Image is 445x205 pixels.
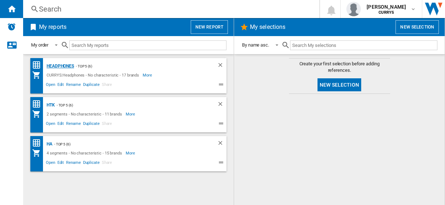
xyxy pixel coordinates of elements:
[45,81,56,90] span: Open
[217,101,226,110] div: Delete
[367,3,406,10] span: [PERSON_NAME]
[82,81,101,90] span: Duplicate
[217,62,226,71] div: Delete
[38,20,68,34] h2: My reports
[55,101,203,110] div: - top 5 (6)
[45,159,56,168] span: Open
[45,101,55,110] div: HTK
[242,42,269,48] div: By name asc.
[32,61,45,70] div: Price Matrix
[52,140,203,149] div: - top 5 (6)
[7,22,16,31] img: alerts-logo.svg
[396,20,439,34] button: New selection
[289,61,390,74] span: Create your first selection before adding references.
[45,62,74,71] div: Headphones
[45,120,56,129] span: Open
[290,40,437,50] input: Search My selections
[32,149,45,157] div: My Assortment
[74,62,203,71] div: - top 5 (6)
[126,149,136,157] span: More
[379,10,394,15] b: CURRYS
[32,139,45,148] div: Price Matrix
[143,71,153,79] span: More
[56,120,65,129] span: Edit
[191,20,228,34] button: New report
[101,81,113,90] span: Share
[317,78,361,91] button: New selection
[65,81,82,90] span: Rename
[32,110,45,118] div: My Assortment
[45,149,126,157] div: 4 segments - No characteristic - 15 brands
[69,40,226,50] input: Search My reports
[126,110,136,118] span: More
[101,120,113,129] span: Share
[39,4,301,14] div: Search
[31,42,48,48] div: My order
[217,140,226,149] div: Delete
[82,159,101,168] span: Duplicate
[45,71,143,79] div: CURRYS:Headphones - No characteristic - 17 brands
[346,2,361,16] img: profile.jpg
[82,120,101,129] span: Duplicate
[56,81,65,90] span: Edit
[45,140,52,149] div: HA
[32,71,45,79] div: My Assortment
[249,20,287,34] h2: My selections
[65,159,82,168] span: Rename
[65,120,82,129] span: Rename
[32,100,45,109] div: Price Matrix
[101,159,113,168] span: Share
[45,110,126,118] div: 2 segments - No characteristic - 11 brands
[56,159,65,168] span: Edit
